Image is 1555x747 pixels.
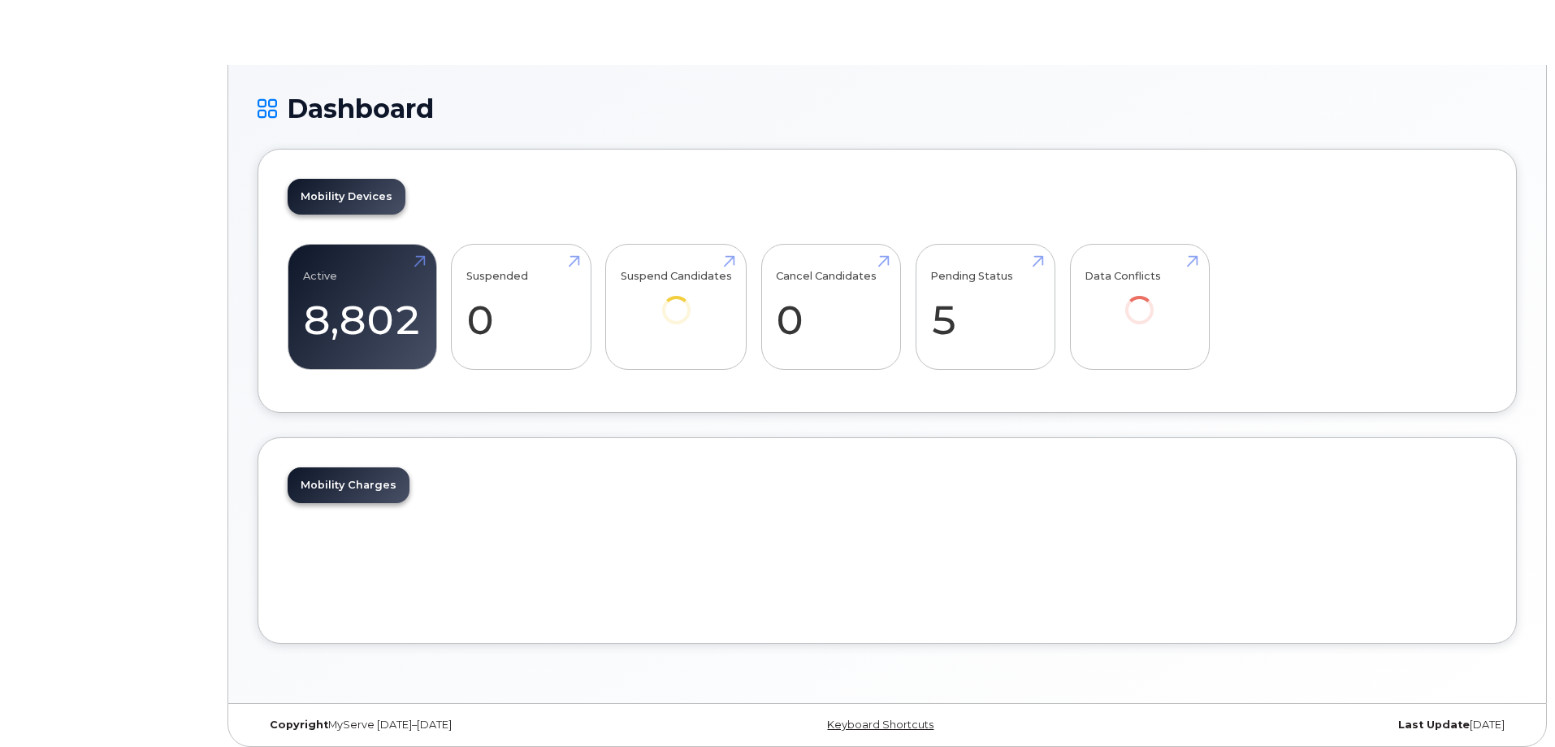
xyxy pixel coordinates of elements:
a: Data Conflicts [1085,254,1194,347]
a: Active 8,802 [303,254,422,361]
h1: Dashboard [258,94,1517,123]
a: Cancel Candidates 0 [776,254,886,361]
strong: Last Update [1398,719,1470,731]
div: [DATE] [1097,719,1517,732]
strong: Copyright [270,719,328,731]
div: MyServe [DATE]–[DATE] [258,719,678,732]
a: Suspend Candidates [621,254,732,347]
a: Mobility Charges [288,467,409,503]
a: Suspended 0 [466,254,576,361]
a: Pending Status 5 [930,254,1040,361]
a: Mobility Devices [288,179,405,215]
a: Keyboard Shortcuts [827,719,933,731]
